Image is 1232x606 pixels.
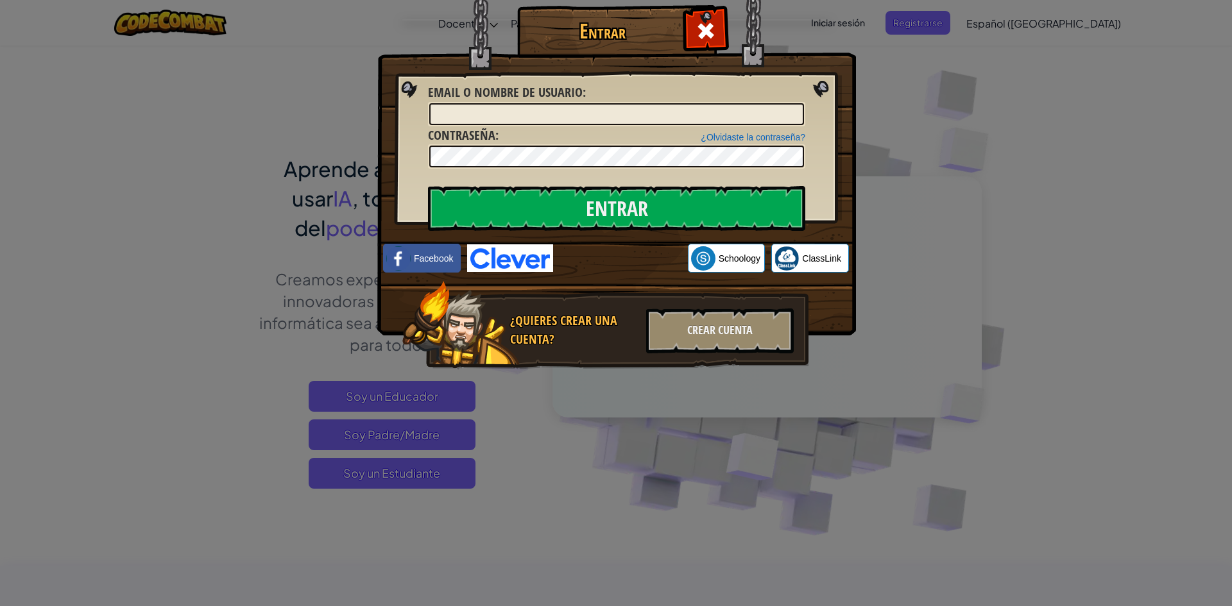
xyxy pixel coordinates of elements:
span: ClassLink [802,252,841,265]
span: Contraseña [428,126,495,144]
input: Entrar [428,186,805,231]
h1: Entrar [520,20,684,42]
div: ¿Quieres crear una cuenta? [510,312,638,348]
img: facebook_small.png [386,246,411,271]
span: Schoology [719,252,760,265]
span: Email o Nombre de usuario [428,83,583,101]
a: ¿Olvidaste la contraseña? [701,132,805,142]
img: classlink-logo-small.png [774,246,799,271]
iframe: Botón de Acceder con Google [553,244,688,273]
label: : [428,126,499,145]
img: clever-logo-blue.png [467,244,553,272]
img: schoology.png [691,246,715,271]
div: Crear Cuenta [646,308,794,353]
label: : [428,83,586,102]
span: Facebook [414,252,453,265]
